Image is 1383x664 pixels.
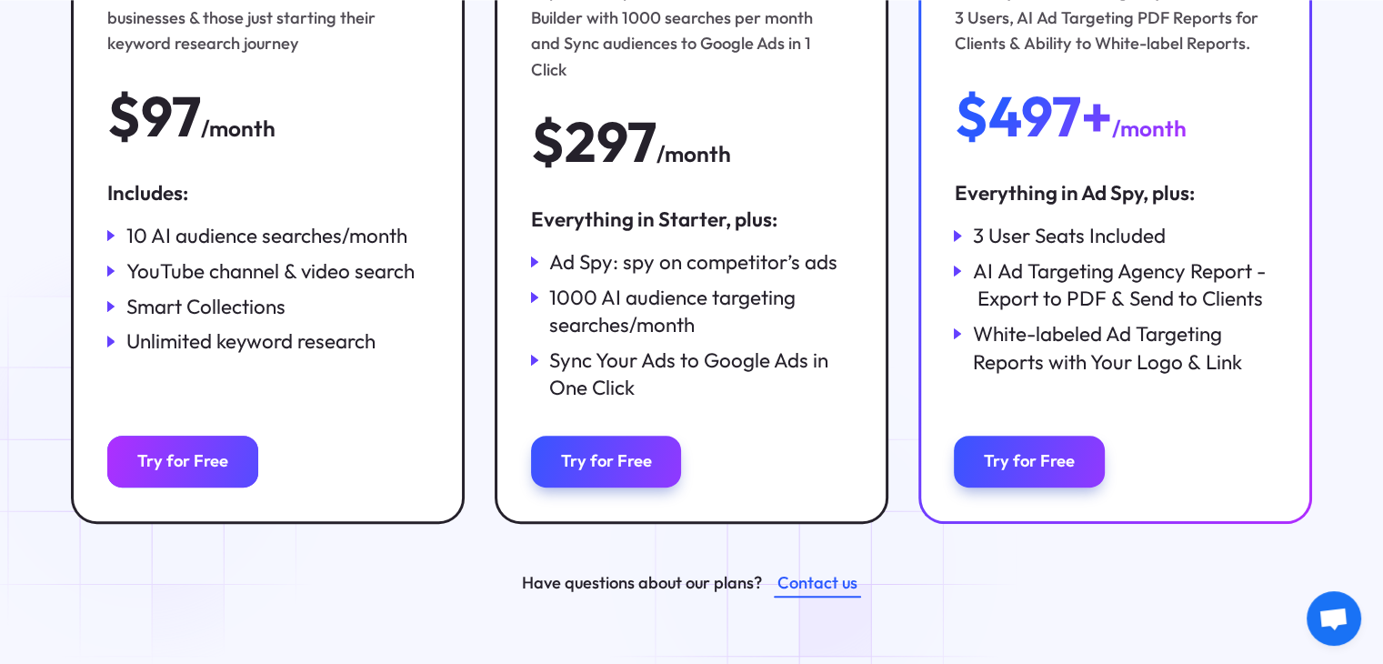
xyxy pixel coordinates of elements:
div: /month [656,136,731,171]
a: Try for Free [954,436,1104,488]
div: YouTube channel & video search [126,257,415,286]
div: Have questions about our plans? [522,570,762,597]
div: /month [201,111,276,146]
div: $97 [107,87,201,146]
div: Ad Spy: spy on competitor’s ads [549,248,837,277]
a: Try for Free [531,436,681,488]
div: Contact us [777,570,857,597]
a: Contact us [774,568,861,599]
div: 10 AI audience searches/month [126,222,407,250]
a: Open chat [1307,591,1361,646]
div: $497+ [954,87,1111,146]
div: Try for Free [984,451,1075,472]
div: Sync Your Ads to Google Ads in One Click [549,347,852,402]
a: Try for Free [107,436,257,488]
div: Try for Free [560,451,651,472]
div: 3 User Seats Included [973,222,1166,250]
div: AI Ad Targeting Agency Report - Export to PDF & Send to Clients [973,257,1276,313]
div: /month [1111,111,1186,146]
div: Unlimited keyword research [126,327,376,356]
div: Everything in Ad Spy, plus: [954,179,1275,207]
div: Includes: [107,179,428,207]
div: Smart Collections [126,293,286,321]
div: Everything in Starter, plus: [531,206,852,234]
div: White-labeled Ad Targeting Reports with Your Logo & Link [973,320,1276,376]
div: 1000 AI audience targeting searches/month [549,284,852,339]
div: Try for Free [137,451,228,472]
div: $297 [531,113,656,172]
